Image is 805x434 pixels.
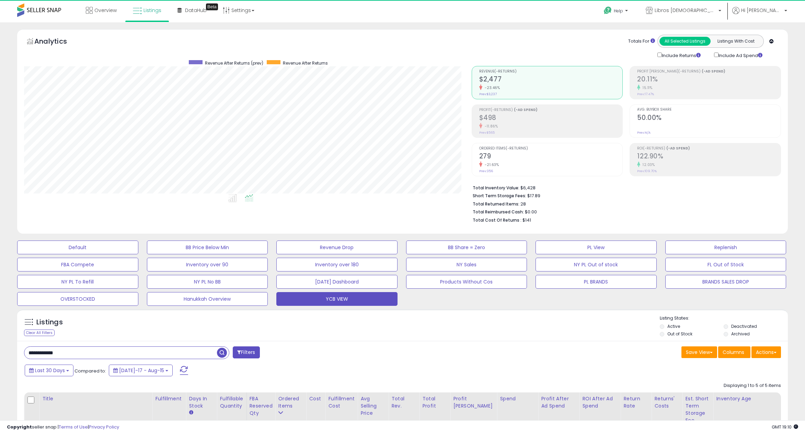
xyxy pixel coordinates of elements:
[220,395,243,410] div: Fulfillable Quantity
[702,69,725,74] b: (-Ad Spend)
[473,201,519,207] b: Total Returned Items:
[17,292,138,306] button: OVERSTOCKED
[482,162,499,167] small: -21.63%
[772,424,798,430] span: 2025-09-15 19:10 GMT
[654,395,679,410] div: Returns' Costs
[479,69,623,73] span: Revenue
[278,395,303,410] div: Ordered Items
[276,275,398,289] button: [DATE] Dashboard
[17,258,138,271] button: FBA Compete
[7,424,119,431] div: seller snap | |
[406,275,527,289] button: Products Without Cos
[598,1,635,22] a: Help
[147,258,268,271] button: Inventory over 90
[479,169,493,173] small: Prev: 356
[710,37,761,46] button: Listings With Cost
[25,365,73,376] button: Last 30 Days
[185,7,207,14] span: DataHub
[731,331,750,337] label: Archived
[643,146,665,150] b: (-Returns)
[147,292,268,306] button: Hanukkah Overview
[482,124,498,129] small: -11.86%
[652,51,709,59] div: Include Returns
[479,108,623,112] span: Profit
[453,395,494,410] div: Profit [PERSON_NAME]
[406,241,527,254] button: BB Share = Zero
[520,201,526,207] span: 28
[716,395,795,402] div: Inventory Age
[709,51,773,59] div: Include Ad Spend
[681,346,717,358] button: Save View
[479,75,623,85] h2: $2,477
[732,7,787,22] a: Hi [PERSON_NAME]
[623,395,648,410] div: Return Rate
[473,217,521,223] b: Total Cost Of Returns :
[723,349,744,356] span: Columns
[527,192,540,199] span: $17.89
[147,275,268,289] button: NY PL No BB
[637,69,781,73] span: Profit [PERSON_NAME]
[637,152,781,162] h2: 122.90%
[479,152,623,162] h2: 279
[17,241,138,254] button: Default
[637,75,781,85] h2: 20.11%
[482,85,500,90] small: -23.46%
[406,258,527,271] button: NY Sales
[640,162,655,167] small: 12.03%
[189,410,193,416] small: Days In Stock.
[276,258,398,271] button: Inventory over 180
[637,146,781,150] span: ROI
[35,367,65,374] span: Last 30 Days
[582,395,618,410] div: ROI After Ad Spend
[667,323,680,329] label: Active
[328,395,355,410] div: Fulfillment Cost
[655,7,716,14] span: Libros [DEMOGRAPHIC_DATA]
[147,241,268,254] button: BB Price Below Min
[718,346,750,358] button: Columns
[143,7,161,14] span: Listings
[667,331,692,337] label: Out of Stock
[473,185,519,191] b: Total Inventory Value:
[637,169,657,173] small: Prev: 109.70%
[276,292,398,306] button: YCB VIEW
[665,258,786,271] button: FL Out of Stock
[473,193,526,199] b: Short Term Storage Fees:
[536,258,657,271] button: NY PL Out of stock
[109,365,173,376] button: [DATE]-17 - Aug-15
[479,131,495,135] small: Prev: $565
[89,424,119,430] a: Privacy Policy
[659,37,711,46] button: All Selected Listings
[24,330,55,336] div: Clear All Filters
[660,315,788,322] p: Listing States:
[7,424,32,430] strong: Copyright
[525,209,537,215] span: $0.00
[536,241,657,254] button: PL View
[36,318,63,327] h5: Listings
[724,382,781,389] div: Displaying 1 to 5 of 5 items
[250,395,273,417] div: FBA Reserved Qty
[640,85,652,90] small: 15.11%
[189,395,214,410] div: Days In Stock
[283,60,328,66] span: Revenue After Returns
[514,107,538,112] b: (-Ad Spend)
[360,395,386,417] div: Avg Selling Price
[17,275,138,289] button: NY PL To Refill
[74,368,106,374] span: Compared to:
[637,114,781,123] h2: 50.00%
[94,7,117,14] span: Overview
[422,395,447,410] div: Total Profit
[751,346,781,358] button: Actions
[685,395,710,424] div: Est. Short Term Storage Fee
[233,346,260,358] button: Filters
[665,275,786,289] button: BRANDS SALES DROP
[678,69,701,73] b: (-Returns)
[741,7,782,14] span: Hi [PERSON_NAME]
[536,275,657,289] button: PL BRANDS
[541,395,576,410] div: Profit After Ad Spend
[628,38,655,45] div: Totals For
[479,114,623,123] h2: $498
[637,108,781,112] span: Avg. Buybox Share
[731,323,757,329] label: Deactivated
[666,146,690,151] b: (-Ad Spend)
[494,69,517,73] b: (-Returns)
